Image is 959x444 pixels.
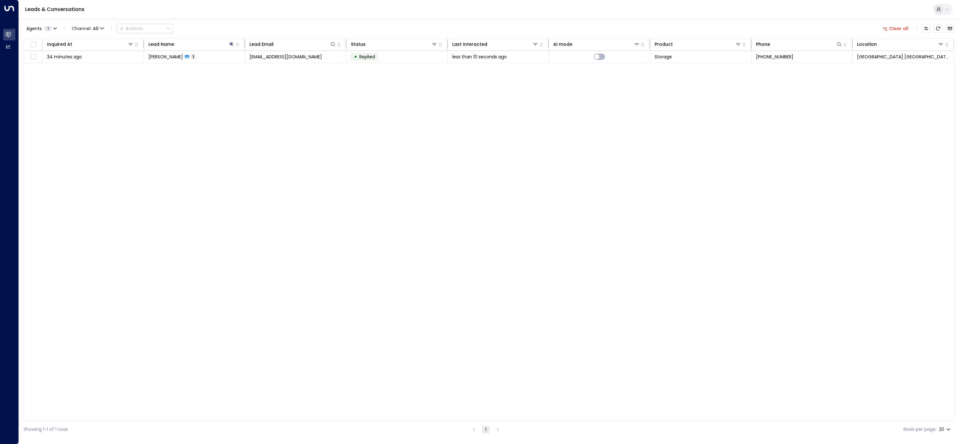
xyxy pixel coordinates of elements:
[249,40,274,48] div: Lead Email
[44,26,52,31] span: 1
[452,40,539,48] div: Last Interacted
[120,26,143,31] div: Actions
[24,24,59,33] button: Agents1
[934,24,942,33] span: Refresh
[24,426,68,433] div: Showing 1-1 of 1 rows
[470,425,502,433] nav: pagination navigation
[117,24,173,33] div: Button group with a nested menu
[939,425,952,434] div: 20
[354,51,357,62] div: •
[756,40,770,48] div: Phone
[756,54,793,60] span: +447887405685
[857,40,877,48] div: Location
[857,40,944,48] div: Location
[29,53,37,61] span: Toggle select row
[47,40,72,48] div: Inquired At
[452,54,507,60] span: less than 10 seconds ago
[93,26,99,31] span: All
[148,40,174,48] div: Lead Name
[880,24,911,33] button: Clear all
[47,54,82,60] span: 34 minutes ago
[655,54,672,60] span: Storage
[191,54,196,59] span: 1
[756,40,843,48] div: Phone
[553,40,640,48] div: AI mode
[655,40,673,48] div: Product
[857,54,950,60] span: Space Station Shrewsbury
[946,24,954,33] button: Archived Leads
[249,54,322,60] span: emtaylor6693@hotmail.co.uk
[69,24,106,33] button: Channel:All
[359,54,375,60] span: Replied
[655,40,741,48] div: Product
[148,40,235,48] div: Lead Name
[482,426,490,433] button: page 1
[553,40,572,48] div: AI mode
[148,54,183,60] span: Emma Jones
[69,24,106,33] span: Channel:
[117,24,173,33] button: Actions
[26,26,42,31] span: Agents
[25,6,84,13] a: Leads & Conversations
[351,40,366,48] div: Status
[29,41,37,49] span: Toggle select all
[249,40,336,48] div: Lead Email
[903,426,936,433] label: Rows per page:
[351,40,437,48] div: Status
[452,40,487,48] div: Last Interacted
[47,40,134,48] div: Inquired At
[922,24,930,33] button: Customize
